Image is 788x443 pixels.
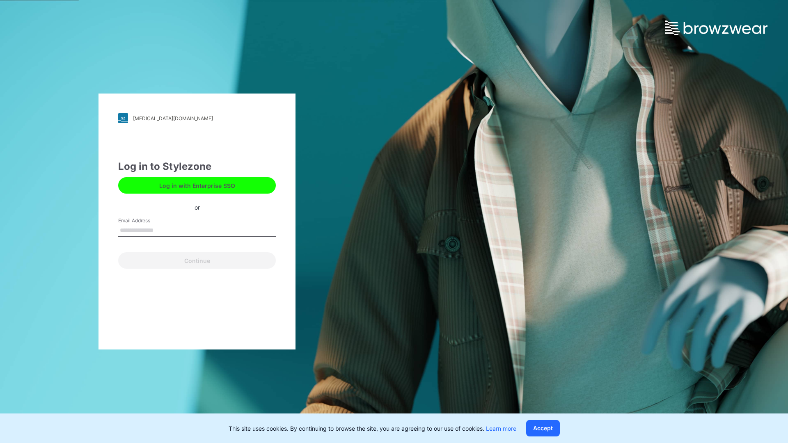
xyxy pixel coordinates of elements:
[133,115,213,121] div: [MEDICAL_DATA][DOMAIN_NAME]
[665,21,767,35] img: browzwear-logo.e42bd6dac1945053ebaf764b6aa21510.svg
[188,203,206,211] div: or
[118,113,128,123] img: stylezone-logo.562084cfcfab977791bfbf7441f1a819.svg
[526,420,560,436] button: Accept
[118,217,176,224] label: Email Address
[229,424,516,433] p: This site uses cookies. By continuing to browse the site, you are agreeing to our use of cookies.
[118,113,276,123] a: [MEDICAL_DATA][DOMAIN_NAME]
[118,177,276,194] button: Log in with Enterprise SSO
[118,159,276,174] div: Log in to Stylezone
[486,425,516,432] a: Learn more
